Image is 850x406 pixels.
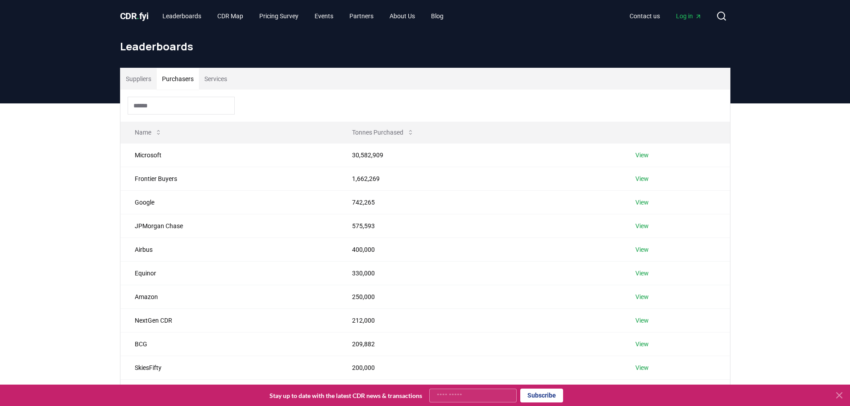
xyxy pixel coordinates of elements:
[635,245,649,254] a: View
[635,198,649,207] a: View
[199,68,232,90] button: Services
[622,8,709,24] nav: Main
[210,8,250,24] a: CDR Map
[669,8,709,24] a: Log in
[120,167,338,190] td: Frontier Buyers
[120,308,338,332] td: NextGen CDR
[120,143,338,167] td: Microsoft
[382,8,422,24] a: About Us
[338,308,621,332] td: 212,000
[120,68,157,90] button: Suppliers
[676,12,702,21] span: Log in
[120,11,149,21] span: CDR fyi
[120,261,338,285] td: Equinor
[635,363,649,372] a: View
[338,167,621,190] td: 1,662,269
[635,292,649,301] a: View
[120,356,338,379] td: SkiesFifty
[338,261,621,285] td: 330,000
[338,356,621,379] td: 200,000
[338,285,621,308] td: 250,000
[635,316,649,325] a: View
[120,214,338,238] td: JPMorgan Chase
[252,8,306,24] a: Pricing Survey
[622,8,667,24] a: Contact us
[338,214,621,238] td: 575,593
[120,285,338,308] td: Amazon
[635,174,649,183] a: View
[424,8,451,24] a: Blog
[128,123,169,141] button: Name
[635,221,649,230] a: View
[635,269,649,278] a: View
[155,8,451,24] nav: Main
[635,151,649,160] a: View
[338,143,621,167] td: 30,582,909
[120,10,149,22] a: CDR.fyi
[307,8,340,24] a: Events
[338,190,621,214] td: 742,265
[345,123,421,141] button: Tonnes Purchased
[137,11,139,21] span: .
[120,39,730,53] h1: Leaderboards
[635,340,649,349] a: View
[120,332,338,356] td: BCG
[120,238,338,261] td: Airbus
[338,332,621,356] td: 209,882
[342,8,381,24] a: Partners
[157,68,199,90] button: Purchasers
[155,8,208,24] a: Leaderboards
[338,238,621,261] td: 400,000
[120,190,338,214] td: Google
